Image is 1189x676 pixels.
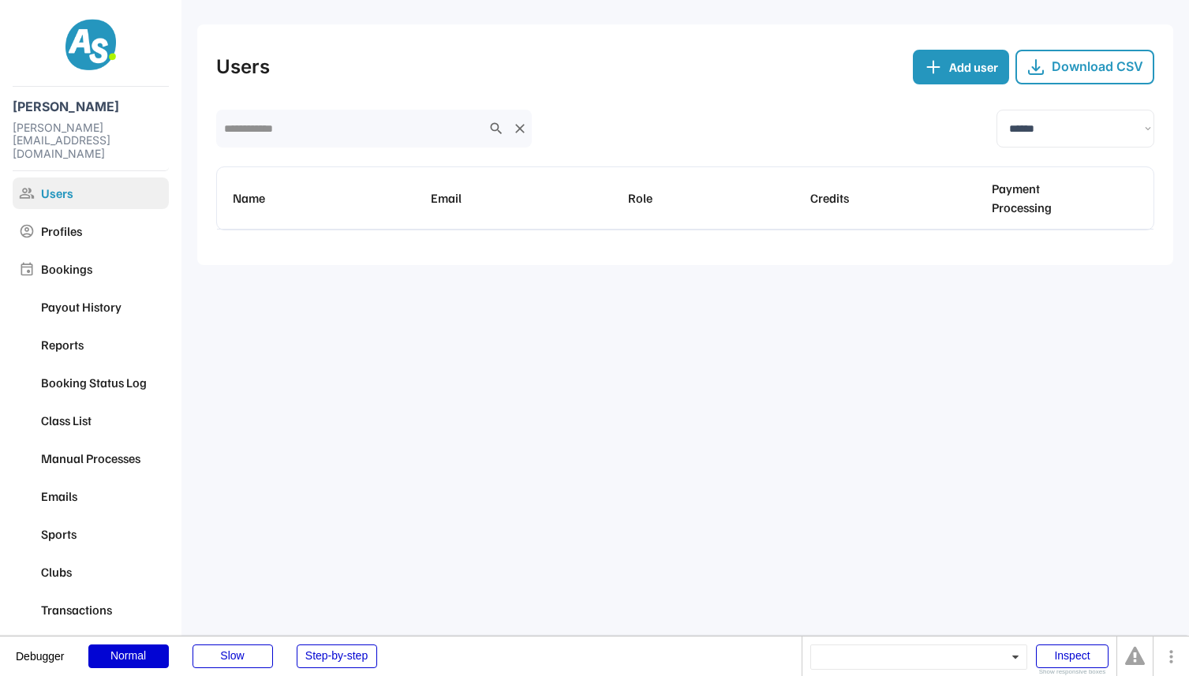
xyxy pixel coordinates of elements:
[41,373,163,392] div: Booking Status Log
[41,487,163,506] div: Emails
[431,189,616,207] div: Email
[19,413,35,428] img: yH5BAEAAAAALAAAAAABAAEAAAIBRAA7
[19,450,35,466] img: yH5BAEAAAAALAAAAAABAAEAAAIBRAA7
[216,53,270,81] div: Users
[628,189,798,207] div: Role
[41,525,163,543] div: Sports
[88,644,169,668] div: Normal
[19,261,35,277] img: event_24dp_909090_FILL0_wght400_GRAD0_opsz24.svg
[19,602,35,618] img: yH5BAEAAAAALAAAAAABAAEAAAIBRAA7
[297,644,377,668] div: Step-by-step
[992,179,1138,217] div: Payment Processing
[41,335,163,354] div: Reports
[65,19,116,70] img: AS-100x100%402x.png
[19,223,35,239] img: account_circle_24dp_909090_FILL0_wght400_GRAD0_opsz24.svg
[1036,644,1109,668] div: Inspect
[16,637,65,662] div: Debugger
[13,99,169,114] div: [PERSON_NAME]
[41,222,163,241] div: Profiles
[193,644,273,668] div: Slow
[19,564,35,580] img: yH5BAEAAAAALAAAAAABAAEAAAIBRAA7
[19,185,35,201] img: group_24dp_909090_FILL0_wght400_GRAD0_opsz24.svg
[41,260,163,278] div: Bookings
[41,600,163,619] div: Transactions
[1052,59,1143,74] div: Download CSV
[19,488,35,504] img: yH5BAEAAAAALAAAAAABAAEAAAIBRAA7
[19,375,35,390] img: yH5BAEAAAAALAAAAAABAAEAAAIBRAA7
[19,337,35,353] img: yH5BAEAAAAALAAAAAABAAEAAAIBRAA7
[1036,669,1109,675] div: Show responsive boxes
[41,297,163,316] div: Payout History
[949,58,998,77] div: Add user
[19,526,35,542] img: yH5BAEAAAAALAAAAAABAAEAAAIBRAA7
[19,299,35,315] img: yH5BAEAAAAALAAAAAABAAEAAAIBRAA7
[233,189,418,207] div: Name
[41,411,163,430] div: Class List
[41,184,163,203] div: Users
[41,562,163,581] div: Clubs
[41,449,163,468] div: Manual Processes
[810,189,980,207] div: Credits
[13,121,169,161] div: [PERSON_NAME][EMAIL_ADDRESS][DOMAIN_NAME]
